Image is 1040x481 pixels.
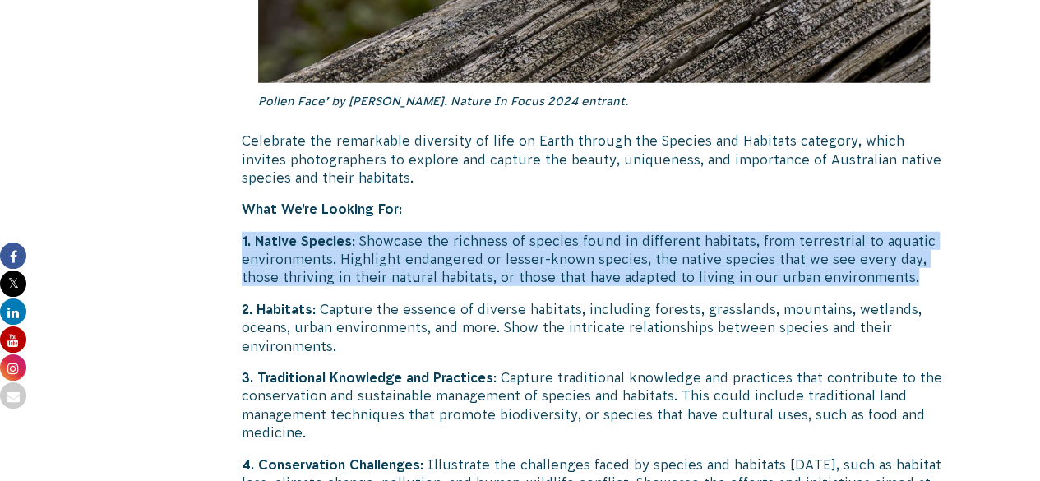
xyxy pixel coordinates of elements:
[258,95,628,108] em: Pollen Face’ by [PERSON_NAME]. Nature In Focus 2024 entrant.
[242,370,493,385] strong: 3. Traditional Knowledge and Practices
[242,300,947,355] p: : Capture the essence of diverse habitats, including forests, grasslands, mountains, wetlands, oc...
[242,302,312,317] strong: 2. Habitats
[242,132,947,187] p: Celebrate the remarkable diversity of life on Earth through the Species and Habitats category, wh...
[242,201,402,216] strong: What We’re Looking For:
[242,234,352,248] strong: 1. Native Species
[242,457,420,472] strong: 4. Conservation Challenges
[242,368,947,442] p: : Capture traditional knowledge and practices that contribute to the conservation and sustainable...
[242,232,947,287] p: : Showcase the richness of species found in different habitats, from terrestrial to aquatic envir...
